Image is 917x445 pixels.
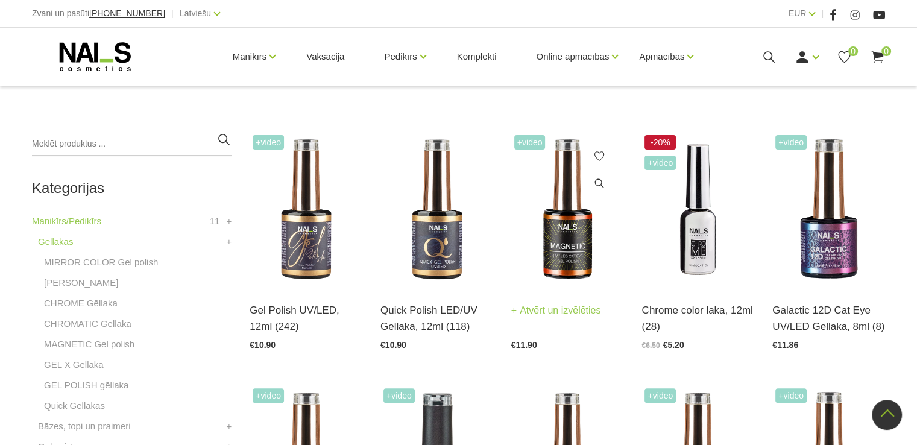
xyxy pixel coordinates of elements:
[447,28,506,86] a: Komplekti
[233,33,267,81] a: Manikīrs
[380,340,406,350] span: €10.90
[44,378,128,393] a: GEL POLISH gēllaka
[639,33,684,81] a: Apmācības
[38,419,130,434] a: Bāzes, topi un praimeri
[511,302,601,319] a: Atvērt un izvēlēties
[772,340,798,350] span: €11.86
[663,340,684,350] span: €5.20
[89,8,165,18] span: [PHONE_NUMBER]
[227,419,232,434] a: +
[227,214,232,229] a: +
[32,6,165,21] div: Zvani un pasūti
[536,33,609,81] a: Online apmācības
[44,296,118,311] a: CHROME Gēllaka
[297,28,354,86] a: Vaksācija
[227,235,232,249] a: +
[38,235,73,249] a: Gēllakas
[848,46,858,56] span: 0
[384,33,417,81] a: Pedikīrs
[250,302,362,335] a: Gel Polish UV/LED, 12ml (242)
[644,156,676,170] span: +Video
[253,388,284,403] span: +Video
[253,135,284,150] span: +Video
[210,214,220,229] span: 11
[32,214,101,229] a: Manikīrs/Pedikīrs
[44,358,104,372] a: GEL X Gēllaka
[32,132,232,156] input: Meklēt produktus ...
[641,341,660,350] span: €6.50
[772,132,885,287] img: Daudzdimensionāla magnētiskā gellaka, kas satur smalkas, atstarojošas hroma daļiņas. Ar īpaša mag...
[171,6,174,21] span: |
[250,132,362,287] img: Ilgnoturīga, intensīvi pigmentēta gellaka. Viegli klājas, lieliski žūst, nesaraujas, neatkāpjas n...
[44,317,131,331] a: CHROMATIC Gēllaka
[881,46,891,56] span: 0
[250,340,276,350] span: €10.90
[641,302,754,335] a: Chrome color laka, 12ml (28)
[644,135,676,150] span: -20%
[789,6,807,21] a: EUR
[870,49,885,65] a: 0
[44,276,118,290] a: [PERSON_NAME]
[383,388,415,403] span: +Video
[775,135,807,150] span: +Video
[821,6,824,21] span: |
[514,135,546,150] span: +Video
[380,302,493,335] a: Quick Polish LED/UV Gellaka, 12ml (118)
[32,180,232,196] h2: Kategorijas
[641,132,754,287] img: Paredzēta hromēta jeb spoguļspīduma efekta veidošanai uz pilnas naga plātnes vai atsevišķiem diza...
[511,132,624,287] img: Ilgnoturīga gellaka, kas sastāv no metāla mikrodaļiņām, kuras īpaša magnēta ietekmē var pārvērst ...
[380,132,493,287] img: Ātri, ērti un vienkārši!Intensīvi pigmentēta gellaka, kas perfekti klājas arī vienā slānī, tādā v...
[511,340,537,350] span: €11.90
[44,399,105,413] a: Quick Gēllakas
[837,49,852,65] a: 0
[89,9,165,18] a: [PHONE_NUMBER]
[44,337,134,352] a: MAGNETIC Gel polish
[775,388,807,403] span: +Video
[772,302,885,335] a: Galactic 12D Cat Eye UV/LED Gellaka, 8ml (8)
[44,255,158,270] a: MIRROR COLOR Gel polish
[644,388,676,403] span: +Video
[180,6,211,21] a: Latviešu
